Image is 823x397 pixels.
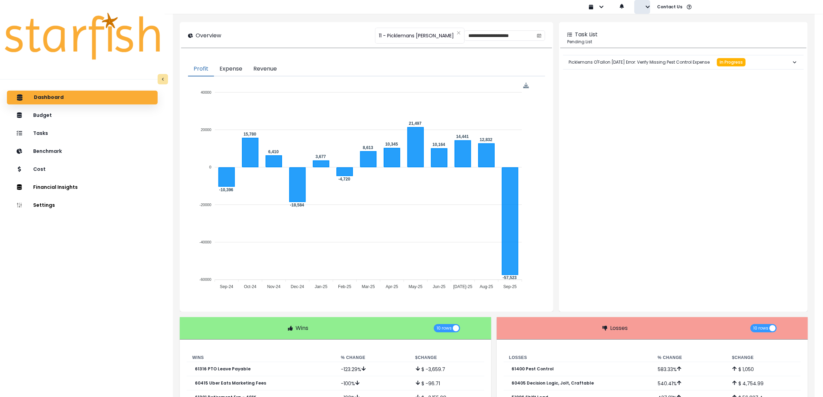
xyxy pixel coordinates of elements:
button: Revenue [248,62,282,76]
p: Losses [610,324,628,332]
th: % Change [652,353,727,362]
td: 583.33 % [652,362,727,376]
p: 60415 Uber Eats Marketing Fees [195,381,266,386]
svg: calendar [537,33,542,38]
p: Benchmark [33,148,62,154]
span: 10 rows [437,324,452,332]
p: Picklemans O'Fallon [DATE] Error: Verify Missing Pest Control Expense [569,54,710,71]
p: Budget [33,112,52,118]
tspan: Sep-25 [504,284,517,289]
p: Dashboard [34,94,64,101]
th: Wins [187,353,335,362]
button: Picklemans O'Fallon [DATE] Error: Verify Missing Pest Control ExpenseIn Progress [563,55,804,69]
button: Expense [214,62,248,76]
th: $ Change [410,353,484,362]
tspan: Sep-24 [220,284,233,289]
th: % Change [335,353,410,362]
button: Clear [457,29,461,36]
tspan: Aug-25 [480,284,494,289]
td: $ -3,659.7 [410,362,484,376]
button: Budget [7,109,158,122]
button: Dashboard [7,91,158,104]
tspan: Dec-24 [291,284,305,289]
button: Cost [7,163,158,176]
p: Wins [296,324,308,332]
img: Download Profit [523,83,529,89]
p: 60405 Decision Logic, Jolt, Craftable [512,381,594,386]
tspan: 40000 [201,90,212,94]
div: Menu [523,83,529,89]
button: Benchmark [7,145,158,158]
p: Cost [33,166,46,172]
tspan: 0 [209,165,211,169]
tspan: -20000 [199,203,211,207]
button: Tasks [7,127,158,140]
svg: close [457,31,461,35]
tspan: May-25 [409,284,423,289]
tspan: Mar-25 [362,284,375,289]
td: -100 % [335,376,410,390]
button: Profit [188,62,214,76]
th: $ Change [727,353,801,362]
tspan: -40000 [199,240,211,244]
td: -123.29 % [335,362,410,376]
td: $ 4,754.99 [727,376,801,390]
span: 10 rows [753,324,768,332]
tspan: Jan-25 [315,284,328,289]
tspan: Feb-25 [338,284,352,289]
p: 61316 PTO Leave Payable [195,367,251,371]
tspan: -60000 [199,278,211,282]
span: 11 - Picklemans [PERSON_NAME] [379,28,454,43]
th: Losses [504,353,652,362]
tspan: Apr-25 [386,284,398,289]
tspan: [DATE]-25 [453,284,473,289]
tspan: Jun-25 [433,284,446,289]
td: 540.41 % [652,376,727,390]
td: $ 1,050 [727,362,801,376]
tspan: Oct-24 [244,284,256,289]
button: Financial Insights [7,181,158,194]
button: Settings [7,198,158,212]
tspan: Nov-24 [267,284,281,289]
tspan: 20000 [201,128,212,132]
p: Tasks [33,130,48,136]
p: 61400 Pest Control [512,367,554,371]
td: $ -96.71 [410,376,484,390]
p: Overview [196,31,221,40]
p: Task List [575,30,598,39]
span: In Progress [720,60,743,65]
p: Pending List [567,39,799,45]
